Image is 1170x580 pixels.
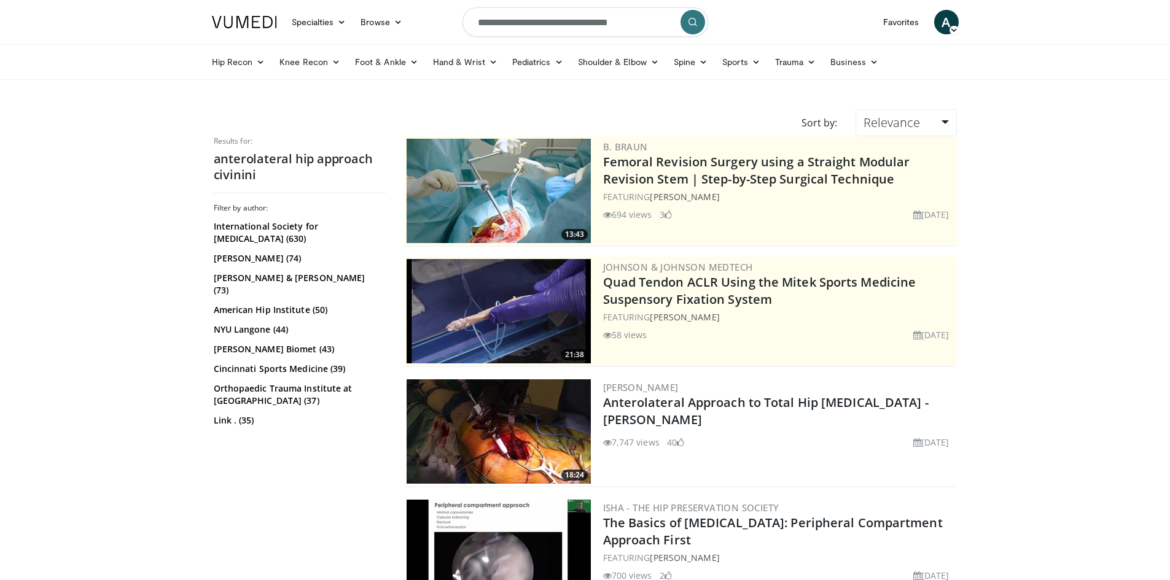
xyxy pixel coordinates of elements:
a: [PERSON_NAME] [650,311,719,323]
img: db670966-d5e2-4e37-8848-982f9c4931b7.300x170_q85_crop-smart_upscale.jpg [407,379,591,484]
div: FEATURING [603,551,954,564]
h3: Filter by author: [214,203,386,213]
a: Hip Recon [205,50,273,74]
a: Quad Tendon ACLR Using the Mitek Sports Medicine Suspensory Fixation System [603,274,916,307]
img: VuMedi Logo [212,16,277,28]
a: B. Braun [603,141,648,153]
li: 694 views [603,208,652,221]
div: FEATURING [603,190,954,203]
a: Browse [353,10,410,34]
span: Relevance [864,114,920,131]
a: Specialties [284,10,354,34]
a: ISHA - The Hip Preservation Society [603,501,779,514]
a: The Basics of [MEDICAL_DATA]: Peripheral Compartment Approach First [603,514,943,548]
li: 40 [667,436,684,449]
a: [PERSON_NAME] & [PERSON_NAME] (73) [214,272,383,296]
a: Sports [715,50,768,74]
li: [DATE] [913,436,950,449]
p: Results for: [214,136,386,146]
a: [PERSON_NAME] [650,552,719,563]
a: 21:38 [407,259,591,363]
a: Spine [666,50,715,74]
span: 21:38 [561,349,588,360]
a: Anterolateral Approach to Total Hip [MEDICAL_DATA] - [PERSON_NAME] [603,394,929,428]
a: 13:43 [407,139,591,243]
a: Johnson & Johnson MedTech [603,261,753,273]
a: 18:24 [407,379,591,484]
li: 7,747 views [603,436,660,449]
a: NYU Langone (44) [214,323,383,336]
a: International Society for [MEDICAL_DATA] (630) [214,220,383,245]
a: Link . (35) [214,414,383,427]
a: Pediatrics [505,50,571,74]
li: [DATE] [913,208,950,221]
span: 18:24 [561,470,588,481]
div: Sort by: [792,109,846,136]
img: b78fd9da-dc16-4fd1-a89d-538d899827f1.300x170_q85_crop-smart_upscale.jpg [407,259,591,363]
a: A [934,10,959,34]
a: Foot & Ankle [348,50,426,74]
span: 13:43 [561,229,588,240]
li: [DATE] [913,328,950,341]
div: FEATURING [603,311,954,323]
a: Favorites [876,10,927,34]
img: 4275ad52-8fa6-4779-9598-00e5d5b95857.300x170_q85_crop-smart_upscale.jpg [407,139,591,243]
li: 3 [660,208,672,221]
a: American Hip Institute (50) [214,304,383,316]
a: [PERSON_NAME] (74) [214,252,383,265]
a: [PERSON_NAME] [603,381,679,393]
li: 58 views [603,328,647,341]
a: [PERSON_NAME] Biomet (43) [214,343,383,355]
a: Hand & Wrist [426,50,505,74]
a: Cincinnati Sports Medicine (39) [214,363,383,375]
a: Business [823,50,886,74]
a: Knee Recon [272,50,348,74]
a: Trauma [768,50,824,74]
a: Orthopaedic Trauma Institute at [GEOGRAPHIC_DATA] (37) [214,382,383,407]
a: [PERSON_NAME] [650,191,719,203]
a: Shoulder & Elbow [571,50,666,74]
input: Search topics, interventions [462,7,708,37]
h2: anterolateral hip approach civinini [214,151,386,183]
a: Femoral Revision Surgery using a Straight Modular Revision Stem | Step-by-Step Surgical Technique [603,153,910,187]
a: Relevance [856,109,956,136]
